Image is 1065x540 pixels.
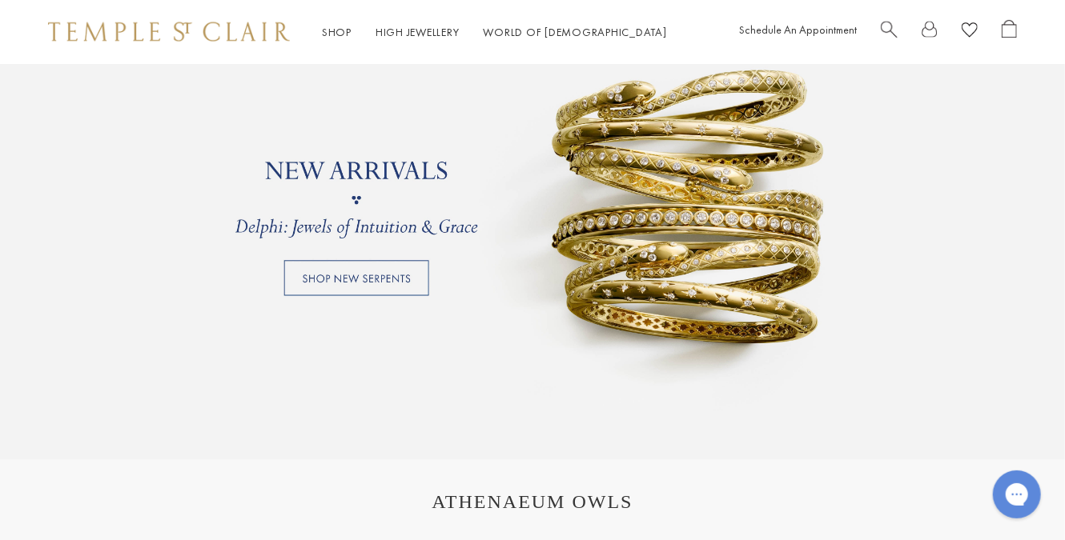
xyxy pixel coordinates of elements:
a: View Wishlist [962,20,978,45]
a: High JewelleryHigh Jewellery [376,25,460,39]
iframe: Gorgias live chat messenger [985,465,1049,524]
a: ShopShop [322,25,352,39]
a: World of [DEMOGRAPHIC_DATA]World of [DEMOGRAPHIC_DATA] [484,25,667,39]
img: Temple St. Clair [48,22,290,42]
nav: Main navigation [322,22,667,42]
a: Schedule An Appointment [739,22,857,37]
a: Open Shopping Bag [1002,20,1017,45]
h1: ATHENAEUM OWLS [64,492,1001,514]
a: Search [881,20,898,45]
